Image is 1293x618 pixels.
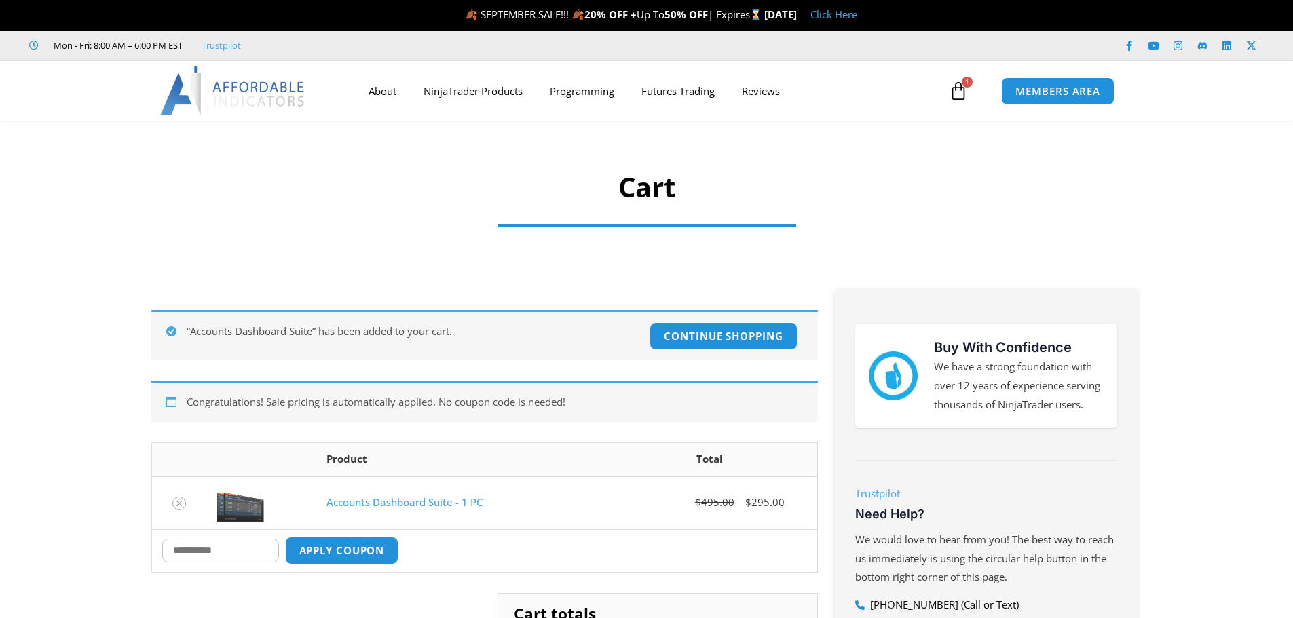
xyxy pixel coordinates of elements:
[934,358,1104,414] p: We have a strong foundation with over 12 years of experience serving thousands of NinjaTrader users.
[484,168,810,206] h1: Cart
[728,75,793,107] a: Reviews
[172,497,186,510] a: Remove Accounts Dashboard Suite - 1 PC from cart
[855,486,900,500] a: Trustpilot
[151,381,818,422] div: Congratulations! Sale pricing is automatically applied. No coupon code is needed!
[855,533,1114,584] span: We would love to hear from you! The best way to reach us immediately is using the circular help b...
[410,75,536,107] a: NinjaTrader Products
[810,7,857,21] a: Click Here
[1001,77,1114,105] a: MEMBERS AREA
[929,71,988,111] a: 1
[695,495,701,509] span: $
[869,351,918,400] img: mark thumbs good 43913 | Affordable Indicators – NinjaTrader
[151,310,818,360] div: “Accounts Dashboard Suite” has been added to your cart.
[584,7,637,21] strong: 20% OFF +
[962,77,973,88] span: 1
[536,75,628,107] a: Programming
[664,7,708,21] strong: 50% OFF
[355,75,945,107] nav: Menu
[867,596,1019,615] span: [PHONE_NUMBER] (Call or Text)
[764,7,797,21] strong: [DATE]
[745,495,751,509] span: $
[1015,86,1100,96] span: MEMBERS AREA
[745,495,785,509] bdi: 295.00
[934,337,1104,358] h3: Buy With Confidence
[50,37,183,54] span: Mon - Fri: 8:00 AM – 6:00 PM EST
[202,37,241,54] a: Trustpilot
[628,75,728,107] a: Futures Trading
[316,443,602,476] th: Product
[285,537,399,564] button: Apply coupon
[650,322,797,350] a: Continue shopping
[695,495,734,509] bdi: 495.00
[751,9,761,20] img: ⌛
[326,495,483,509] a: Accounts Dashboard Suite - 1 PC
[603,443,817,476] th: Total
[217,484,264,522] img: Screenshot 2024-08-26 155710eeeee | Affordable Indicators – NinjaTrader
[160,66,306,115] img: LogoAI | Affordable Indicators – NinjaTrader
[355,75,410,107] a: About
[465,7,764,21] span: 🍂 SEPTEMBER SALE!!! 🍂 Up To | Expires
[855,506,1117,522] h3: Need Help?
